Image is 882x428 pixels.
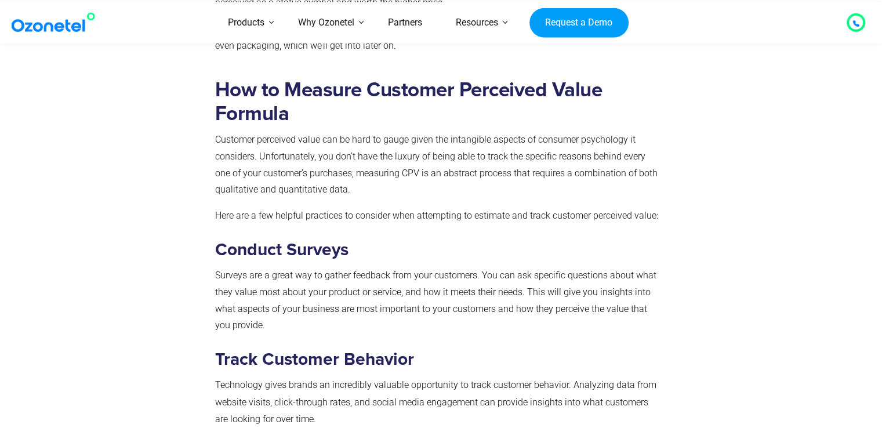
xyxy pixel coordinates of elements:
[439,2,515,43] a: Resources
[215,210,658,221] span: Here are a few helpful practices to consider when attempting to estimate and track customer perce...
[215,379,656,424] span: Technology gives brands an incredibly valuable opportunity to track customer behavior. Analyzing ...
[215,270,656,331] span: Surveys are a great way to gather feedback from your customers. You can ask specific questions ab...
[529,8,629,38] a: Request a Demo
[215,241,349,259] strong: Conduct Surveys
[215,134,658,195] span: Customer perceived value can be hard to gauge given the intangible aspects of consumer psychology...
[215,80,602,124] strong: How to Measure Customer Perceived Value Formula
[281,2,371,43] a: Why Ozonetel
[211,2,281,43] a: Products
[215,351,414,368] strong: Track Customer Behavior
[371,2,439,43] a: Partners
